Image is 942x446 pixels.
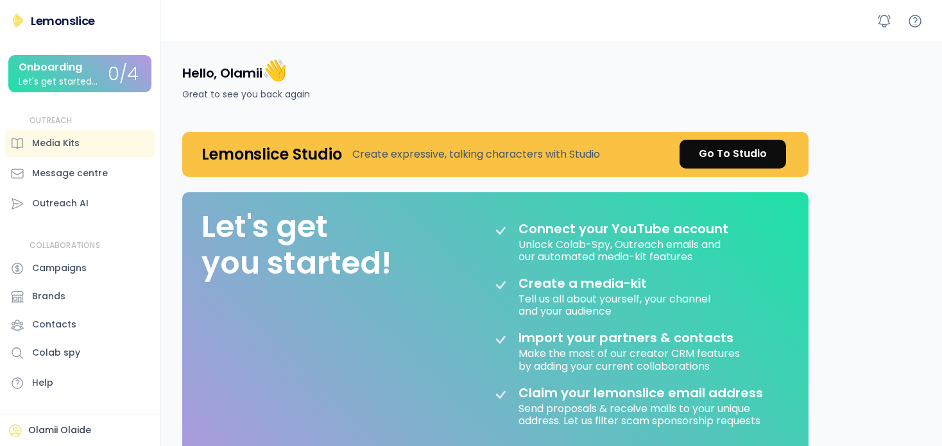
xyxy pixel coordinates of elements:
[352,147,600,162] div: Create expressive, talking characters with Studio
[182,57,287,84] h4: Hello, Olamii
[31,13,95,29] div: Lemonslice
[518,276,679,291] div: Create a media-kit
[262,56,287,85] font: 👋
[518,236,723,263] div: Unlock Colab-Spy, Outreach emails and our automated media-kit features
[518,385,763,401] div: Claim your lemonslice email address
[19,62,82,73] div: Onboarding
[518,345,742,372] div: Make the most of our creator CRM features by adding your current collaborations
[108,65,139,85] div: 0/4
[518,401,775,427] div: Send proposals & receive mails to your unique address. Let us filter scam sponsorship requests
[518,291,713,317] div: Tell us all about yourself, your channel and your audience
[30,240,100,251] div: COLLABORATIONS
[32,167,108,180] div: Message centre
[182,88,310,101] div: Great to see you back again
[10,13,26,28] img: Lemonslice
[32,197,89,210] div: Outreach AI
[518,221,728,236] div: Connect your YouTube account
[32,290,65,303] div: Brands
[518,330,733,345] div: Import your partners & contacts
[32,261,87,275] div: Campaigns
[32,136,80,150] div: Media Kits
[680,140,786,169] a: Go To Studio
[28,424,91,437] div: Olamii Olaide
[32,318,76,331] div: Contacts
[699,146,767,161] div: Go To Studio
[32,346,80,359] div: Colab spy
[201,144,342,164] h4: Lemonslice Studio
[19,77,98,87] div: Let's get started...
[201,208,391,282] div: Let's get you started!
[30,115,73,126] div: OUTREACH
[32,376,53,390] div: Help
